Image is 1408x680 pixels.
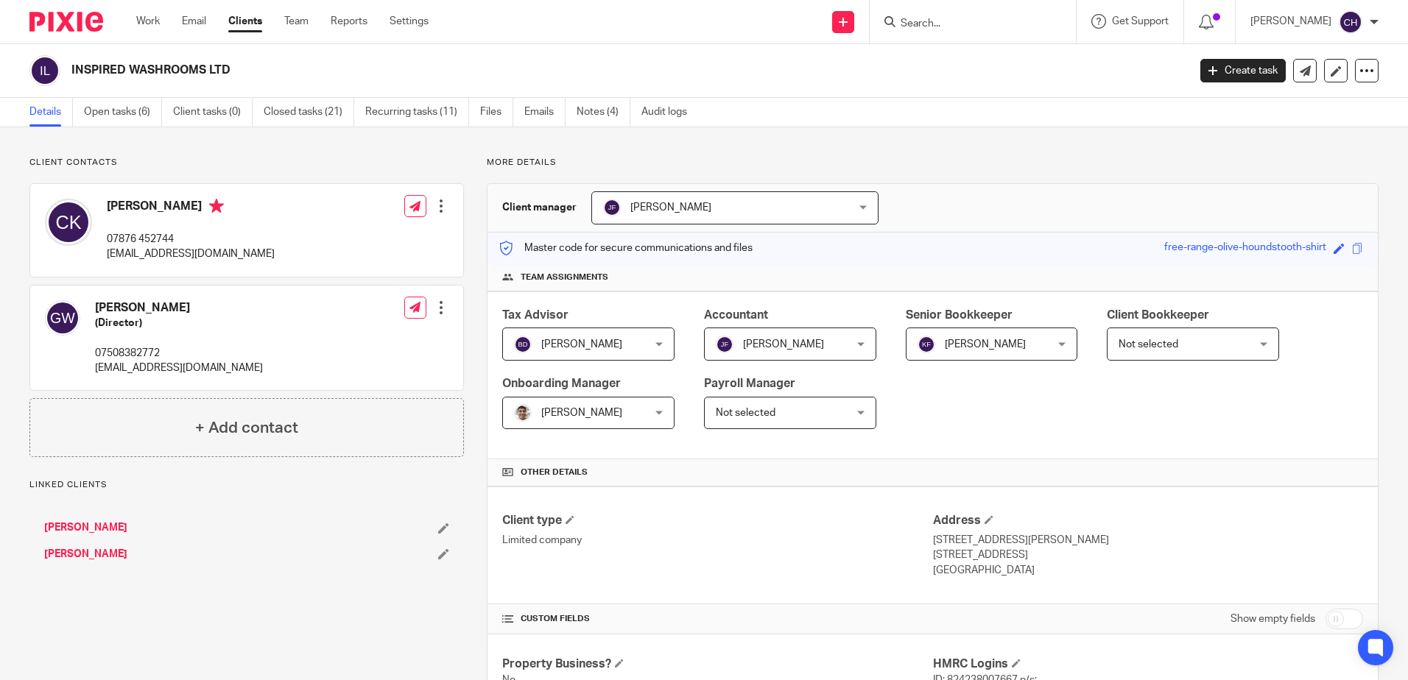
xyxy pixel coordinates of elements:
span: Payroll Manager [704,378,795,389]
span: Onboarding Manager [502,378,621,389]
span: [PERSON_NAME] [630,202,711,213]
img: svg%3E [716,336,733,353]
p: Client contacts [29,157,464,169]
a: Audit logs [641,98,698,127]
h4: HMRC Logins [933,656,1363,672]
span: Not selected [1119,339,1178,350]
p: [PERSON_NAME] [1250,14,1331,29]
p: [GEOGRAPHIC_DATA] [933,563,1363,578]
h4: Client type [502,513,932,528]
p: Limited company [502,533,932,548]
span: [PERSON_NAME] [541,339,622,350]
a: Client tasks (0) [173,98,253,127]
a: Files [480,98,513,127]
a: Work [136,14,160,29]
h4: Property Business? [502,656,932,672]
a: [PERSON_NAME] [44,520,127,535]
h4: [PERSON_NAME] [107,199,275,217]
img: PXL_20240409_141816916.jpg [514,404,532,422]
img: svg%3E [29,55,60,86]
span: Other details [521,467,588,478]
img: svg%3E [45,300,80,336]
a: Closed tasks (21) [264,98,354,127]
span: [PERSON_NAME] [541,408,622,418]
h5: (Director) [95,316,263,330]
img: svg%3E [603,199,621,216]
a: Settings [390,14,429,29]
a: Clients [228,14,262,29]
h4: + Add contact [195,417,298,439]
span: Not selected [716,408,775,418]
a: Reports [331,14,367,29]
h3: Client manager [502,200,577,215]
span: [PERSON_NAME] [945,339,1026,350]
a: [PERSON_NAME] [44,547,127,562]
span: Client Bookkeeper [1107,309,1209,321]
span: [PERSON_NAME] [743,339,824,350]
label: Show empty fields [1231,612,1315,626]
p: More details [487,157,1379,169]
div: free-range-olive-houndstooth-shirt [1164,240,1326,257]
p: Linked clients [29,479,464,491]
a: Email [182,14,206,29]
span: Senior Bookkeeper [906,309,1013,321]
a: Notes (4) [577,98,630,127]
a: Emails [524,98,566,127]
img: svg%3E [918,336,935,353]
h4: [PERSON_NAME] [95,300,263,316]
a: Create task [1200,59,1286,82]
a: Team [284,14,309,29]
p: 07508382772 [95,346,263,361]
p: [STREET_ADDRESS] [933,548,1363,562]
h4: CUSTOM FIELDS [502,613,932,625]
input: Search [899,18,1032,31]
a: Details [29,98,73,127]
p: [EMAIL_ADDRESS][DOMAIN_NAME] [107,247,275,261]
p: [EMAIL_ADDRESS][DOMAIN_NAME] [95,361,263,375]
a: Recurring tasks (11) [365,98,469,127]
h2: INSPIRED WASHROOMS LTD [71,63,957,78]
i: Primary [209,199,224,213]
p: Master code for secure communications and files [499,241,753,255]
p: 07876 452744 [107,232,275,247]
span: Tax Advisor [502,309,569,321]
span: Team assignments [521,272,608,283]
span: Accountant [704,309,768,321]
h4: Address [933,513,1363,528]
p: [STREET_ADDRESS][PERSON_NAME] [933,533,1363,548]
span: Get Support [1112,16,1169,26]
a: Open tasks (6) [84,98,162,127]
img: Pixie [29,12,103,32]
img: svg%3E [1339,10,1362,34]
img: svg%3E [514,336,532,353]
img: svg%3E [45,199,92,246]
